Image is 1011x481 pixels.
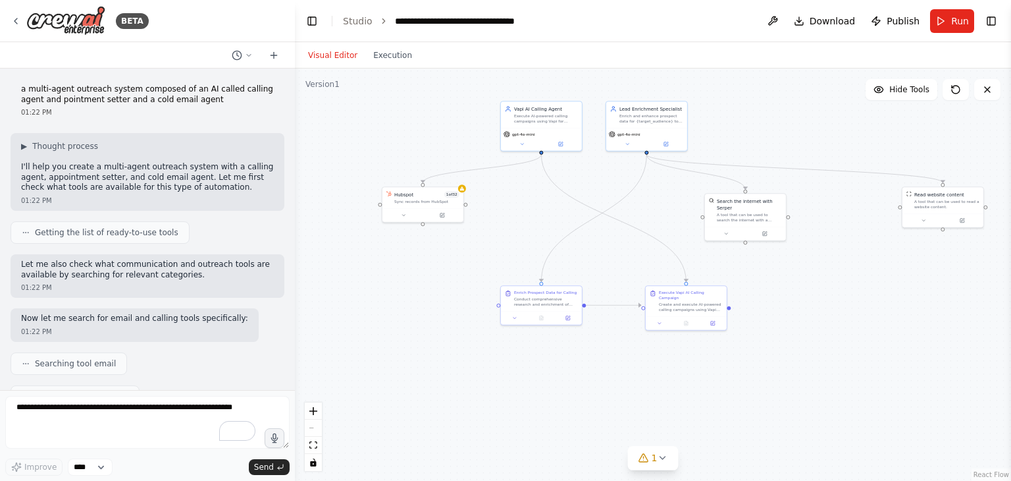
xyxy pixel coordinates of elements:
div: Version 1 [305,79,340,90]
button: Click to speak your automation idea [265,428,284,448]
button: Open in side panel [702,320,724,327]
button: Execution [365,47,420,63]
p: I'll help you create a multi-agent outreach system with a calling agent, appointment setter, and ... [21,162,274,193]
button: zoom in [305,403,322,420]
g: Edge from 0906748f-b999-4db8-953e-894686f33f47 to f540dcd3-2341-4d0c-a915-1b1c2b5ff898 [419,154,544,183]
img: Logo [26,6,105,36]
div: Enrich Prospect Data for CallingConduct comprehensive research and enrichment of prospects within... [500,285,583,325]
button: Download [789,9,861,33]
div: 01:22 PM [21,196,274,206]
div: Create and execute AI-powered calling campaigns using Vapi platform for {target_audience} represe... [659,302,723,312]
p: Now let me search for email and calling tools specifically: [21,314,248,324]
button: Start a new chat [263,47,284,63]
img: HubSpot [386,191,392,196]
p: a multi-agent outreach system composed of an AI called calling agent and pointment setter and a c... [21,84,274,105]
span: gpt-4o-mini [512,132,535,137]
button: Open in side panel [423,212,461,219]
button: Visual Editor [300,47,365,63]
button: toggle interactivity [305,454,322,471]
g: Edge from 165c56b3-8da1-40ba-a4ff-3e5524324c29 to 48d7f4de-ebff-48c0-afad-a9a29ad8ac3c [643,154,946,183]
span: Improve [24,462,57,472]
span: Hide Tools [889,84,929,95]
g: Edge from 52d1bd59-924f-4de2-8c14-95e4fabf1e47 to 6abfd6c8-f5ed-4c53-8b9a-2130555bb027 [586,302,642,308]
div: Vapi AI Calling AgentExecute AI-powered calling campaigns using Vapi for {target_audience} repres... [500,101,583,152]
div: 01:22 PM [21,107,274,117]
a: React Flow attribution [973,471,1009,478]
a: Studio [343,16,373,26]
div: Read website content [914,191,964,198]
button: Switch to previous chat [226,47,258,63]
button: No output available [527,314,555,322]
div: ScrapeWebsiteToolRead website contentA tool that can be used to read a website content. [902,186,984,228]
div: React Flow controls [305,403,322,471]
span: Thought process [32,141,98,152]
div: Execute AI-powered calling campaigns using Vapi for {target_audience} representing {company_name}... [514,113,578,124]
div: Lead Enrichment Specialist [619,105,683,112]
img: SerperDevTool [709,198,714,203]
div: Execute Vapi AI Calling CampaignCreate and execute AI-powered calling campaigns using Vapi platfo... [645,285,727,331]
g: Edge from 0906748f-b999-4db8-953e-894686f33f47 to 6abfd6c8-f5ed-4c53-8b9a-2130555bb027 [538,154,689,281]
span: Send [254,462,274,472]
div: Sync records from HubSpot [394,199,459,204]
span: Searching tool email [35,358,116,369]
span: Run [951,14,969,28]
div: Enrich and enhance prospect data for {target_audience} to support {company_name}'s cold calling c... [619,113,683,124]
div: Lead Enrichment SpecialistEnrich and enhance prospect data for {target_audience} to support {comp... [606,101,688,152]
img: ScrapeWebsiteTool [906,191,912,196]
div: 01:22 PM [21,283,274,293]
button: Open in side panel [557,314,579,322]
div: Conduct comprehensive research and enrichment of prospects within {target_audience} for {company_... [514,297,578,307]
p: Let me also check what communication and outreach tools are available by searching for relevant c... [21,260,274,280]
div: Hubspot [394,191,413,198]
span: Number of enabled actions [444,191,459,198]
button: Send [249,459,290,475]
div: Enrich Prospect Data for Calling [514,290,577,295]
g: Edge from 165c56b3-8da1-40ba-a4ff-3e5524324c29 to 52d1bd59-924f-4de2-8c14-95e4fabf1e47 [538,154,650,281]
div: BETA [116,13,149,29]
span: ▶ [21,141,27,152]
span: gpt-4o-mini [617,132,640,137]
button: Open in side panel [542,140,579,148]
div: HubSpotHubspot1of32Sync records from HubSpot [382,186,464,223]
g: Edge from 165c56b3-8da1-40ba-a4ff-3e5524324c29 to c9120608-5a05-4f56-a669-5294aa80a7d9 [643,154,748,189]
div: SerperDevToolSearch the internet with SerperA tool that can be used to search the internet with a... [704,193,787,241]
div: Execute Vapi AI Calling Campaign [659,290,723,300]
span: 1 [652,451,658,465]
textarea: To enrich screen reader interactions, please activate Accessibility in Grammarly extension settings [5,396,290,449]
div: Vapi AI Calling Agent [514,105,578,112]
button: Hide Tools [866,79,937,100]
button: Improve [5,459,63,476]
button: Publish [866,9,925,33]
button: ▶Thought process [21,141,98,152]
nav: breadcrumb [343,14,515,28]
button: 1 [628,446,679,470]
button: No output available [672,320,700,327]
button: Hide left sidebar [303,12,321,30]
span: Getting the list of ready-to-use tools [35,227,178,238]
button: Run [930,9,974,33]
span: Publish [887,14,920,28]
button: Open in side panel [746,230,783,238]
button: Open in side panel [943,217,981,225]
div: 01:22 PM [21,327,248,337]
button: fit view [305,437,322,454]
div: A tool that can be used to read a website content. [914,199,979,210]
div: Search the internet with Serper [717,198,782,211]
button: Open in side panel [647,140,685,148]
div: A tool that can be used to search the internet with a search_query. Supports different search typ... [717,212,782,223]
span: Download [810,14,856,28]
button: Show right sidebar [982,12,1000,30]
